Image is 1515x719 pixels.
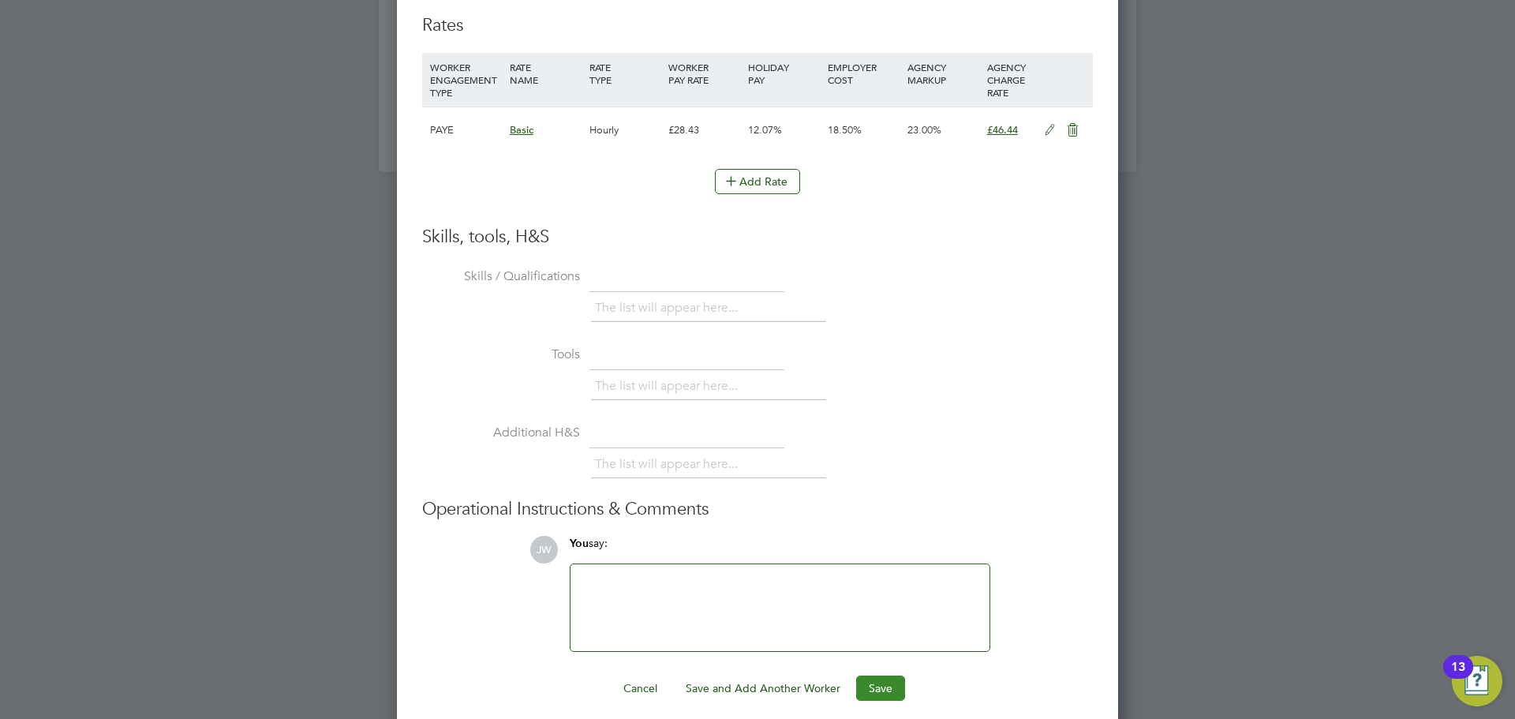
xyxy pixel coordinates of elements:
span: 18.50% [828,123,862,137]
li: The list will appear here... [595,376,744,397]
div: PAYE [426,107,506,153]
span: £46.44 [987,123,1018,137]
label: Additional H&S [422,425,580,441]
div: WORKER ENGAGEMENT TYPE [426,53,506,107]
div: WORKER PAY RATE [664,53,744,94]
div: say: [570,536,990,564]
div: £28.43 [664,107,744,153]
span: JW [530,536,558,564]
span: 23.00% [907,123,941,137]
span: You [570,537,589,550]
div: EMPLOYER COST [824,53,903,94]
h3: Rates [422,14,1093,37]
li: The list will appear here... [595,454,744,475]
label: Tools [422,346,580,363]
button: Cancel [611,676,670,701]
span: 12.07% [748,123,782,137]
span: Basic [510,123,533,137]
div: RATE TYPE [585,53,665,94]
button: Add Rate [715,169,800,194]
li: The list will appear here... [595,298,744,319]
h3: Operational Instructions & Comments [422,498,1093,521]
button: Save and Add Another Worker [673,676,853,701]
button: Save [856,676,905,701]
div: HOLIDAY PAY [744,53,824,94]
button: Open Resource Center, 13 new notifications [1452,656,1502,706]
h3: Skills, tools, H&S [422,226,1093,249]
div: Hourly [585,107,665,153]
div: AGENCY MARKUP [903,53,983,94]
div: RATE NAME [506,53,585,94]
div: 13 [1451,667,1465,687]
label: Skills / Qualifications [422,268,580,285]
div: AGENCY CHARGE RATE [983,53,1036,107]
